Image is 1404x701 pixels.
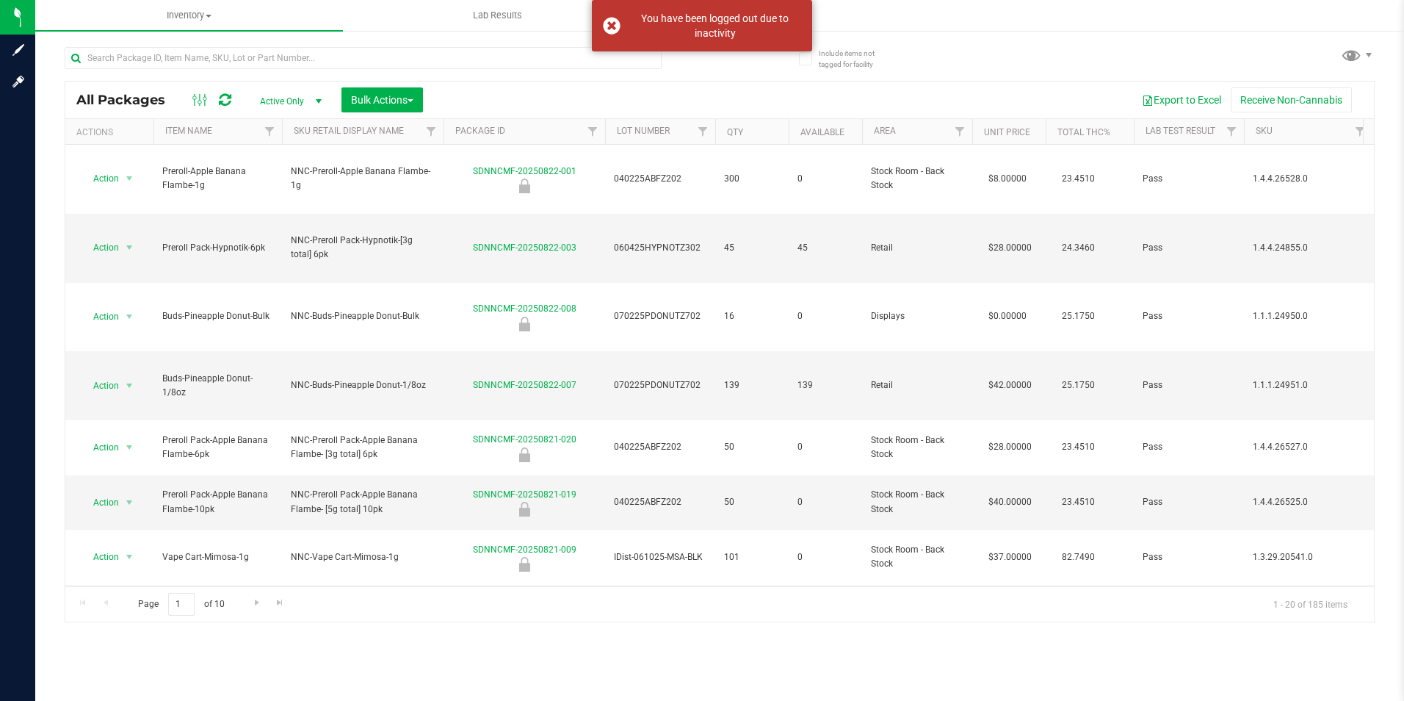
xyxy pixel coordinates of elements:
a: Item Name [165,126,212,136]
span: Pass [1143,495,1235,509]
span: 45 [797,241,853,255]
span: 23.4510 [1054,492,1102,513]
a: Filter [419,119,444,144]
span: 82.7490 [1054,547,1102,568]
span: 1.4.4.26527.0 [1253,440,1364,454]
span: IDist-061025-MSA-BLK [614,550,706,564]
span: $28.00000 [981,237,1039,259]
span: 070225PDONUTZ702 [614,309,706,323]
span: NNC-Preroll-Apple Banana Flambe-1g [291,165,435,193]
span: Vape Cart-Mimosa-1g [162,550,273,564]
a: Lot Number [617,126,670,136]
a: Go to the last page [269,593,291,613]
span: 0 [797,309,853,323]
span: 23.4510 [1054,436,1102,458]
span: Retail [871,241,963,255]
span: 25.1750 [1054,375,1102,396]
span: NNC-Preroll Pack-Hypnotik-[3g total] 6pk [291,234,435,262]
div: Actions [76,127,148,137]
span: Pass [1143,172,1235,186]
inline-svg: Log in [11,74,26,89]
input: 1 [168,593,195,616]
inline-svg: Sign up [11,43,26,57]
div: You have been logged out due to inactivity [629,11,801,40]
span: 060425HYPNOTZ302 [614,241,706,255]
span: select [120,492,139,513]
a: SDNNCMF-20250821-019 [473,489,576,500]
span: 040225ABFZ202 [614,440,706,454]
span: $28.00000 [981,436,1039,458]
a: Area [874,126,896,136]
span: $40.00000 [981,492,1039,513]
span: Buds-Pineapple Donut-Bulk [162,309,273,323]
span: Action [80,168,120,189]
span: 1.4.4.26528.0 [1253,172,1364,186]
a: Filter [258,119,282,144]
button: Receive Non-Cannabis [1231,87,1352,112]
span: Action [80,375,120,396]
a: Lab Test Result [1146,126,1215,136]
span: Pass [1143,309,1235,323]
span: 0 [797,172,853,186]
span: Stock Room - Back Stock [871,488,963,516]
span: select [120,375,139,396]
span: Preroll Pack-Apple Banana Flambe-10pk [162,488,273,516]
span: Pass [1143,378,1235,392]
button: Bulk Actions [341,87,423,112]
span: Preroll Pack-Hypnotik-6pk [162,241,273,255]
a: Qty [727,127,743,137]
span: Bulk Actions [351,94,413,106]
span: Include items not tagged for facility [819,48,892,70]
span: 139 [724,378,780,392]
span: 0 [797,550,853,564]
span: Stock Room - Back Stock [871,165,963,193]
span: Pass [1143,440,1235,454]
span: 24.3460 [1054,237,1102,259]
span: 1.1.1.24950.0 [1253,309,1364,323]
span: 45 [724,241,780,255]
div: Newly Received [441,557,607,572]
div: Newly Received [441,502,607,517]
a: Filter [1220,119,1244,144]
span: Inventory [35,9,343,22]
span: $0.00000 [981,306,1034,327]
a: Filter [948,119,972,144]
span: Preroll Pack-Apple Banana Flambe-6pk [162,434,273,461]
a: Filter [581,119,605,144]
span: Buds-Pineapple Donut-1/8oz [162,372,273,400]
span: $8.00000 [981,168,1034,190]
div: Newly Received [441,179,607,193]
a: SDNNCMF-20250822-008 [473,303,576,314]
a: SDNNCMF-20250821-009 [473,544,576,555]
span: 0 [797,440,853,454]
span: Preroll-Apple Banana Flambe-1g [162,165,273,193]
a: Total THC% [1057,127,1110,137]
span: Retail [871,378,963,392]
a: Unit Price [984,127,1030,137]
span: 139 [797,378,853,392]
span: 16 [724,309,780,323]
span: 070225PDONUTZ702 [614,378,706,392]
span: Action [80,437,120,458]
span: Lab Results [453,9,542,22]
span: Displays [871,309,963,323]
span: Action [80,547,120,567]
span: select [120,306,139,327]
span: 25.1750 [1054,306,1102,327]
div: Newly Received [441,317,607,331]
a: SDNNCMF-20250822-003 [473,242,576,253]
span: select [120,168,139,189]
span: NNC-Preroll Pack-Apple Banana Flambe- [3g total] 6pk [291,434,435,461]
input: Search Package ID, Item Name, SKU, Lot or Part Number... [65,47,662,69]
a: SDNNCMF-20250822-007 [473,380,576,390]
a: Filter [691,119,715,144]
span: Action [80,306,120,327]
span: select [120,437,139,458]
span: 1.4.4.24855.0 [1253,241,1364,255]
span: select [120,547,139,567]
a: Filter [1348,119,1372,144]
span: $42.00000 [981,375,1039,396]
a: SKU [1256,126,1273,136]
a: Package ID [455,126,505,136]
a: SDNNCMF-20250821-020 [473,434,576,445]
